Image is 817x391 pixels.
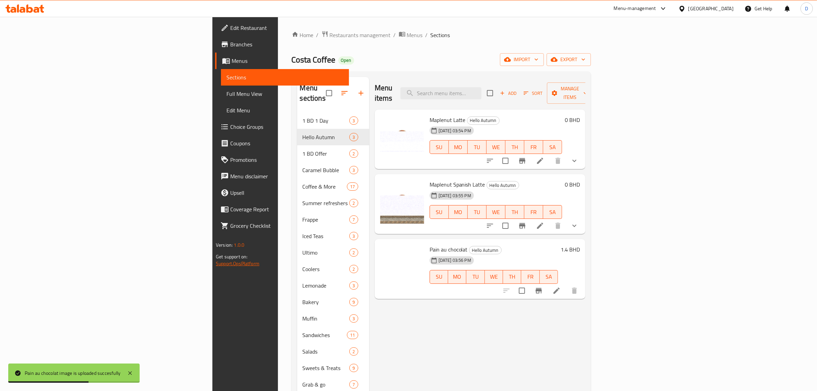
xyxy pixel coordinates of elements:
[487,205,505,219] button: WE
[508,142,522,152] span: TH
[487,181,519,189] span: Hello Autumn
[430,115,466,125] span: Maplenut Latte
[230,189,343,197] span: Upsell
[303,166,350,174] span: Caramel Bubble
[524,205,543,219] button: FR
[452,207,465,217] span: MO
[303,298,350,306] span: Bakery
[449,205,468,219] button: MO
[303,232,350,240] span: Iced Teas
[498,154,513,168] span: Select to update
[230,123,343,131] span: Choice Groups
[448,270,466,284] button: MO
[515,283,529,298] span: Select to update
[508,207,522,217] span: TH
[292,31,591,40] nav: breadcrumb
[215,20,349,36] a: Edit Restaurant
[350,249,358,256] span: 2
[483,86,497,100] span: Select section
[497,88,519,99] span: Add item
[297,178,369,195] div: Coffee & More17
[230,156,343,164] span: Promotions
[485,270,503,284] button: WE
[349,248,358,257] div: items
[521,270,539,284] button: FR
[498,219,513,233] span: Select to update
[547,82,593,104] button: Manage items
[449,140,468,154] button: MO
[350,167,358,174] span: 3
[297,327,369,343] div: Sandwiches11
[431,31,450,39] span: Sections
[349,347,358,356] div: items
[468,205,487,219] button: TU
[297,211,369,228] div: Frappe7
[380,115,424,159] img: Maplenut Latte
[303,265,350,273] div: Coolers
[489,142,503,152] span: WE
[297,360,369,376] div: Sweets & Treats9
[349,265,358,273] div: items
[303,314,350,323] span: Muffin
[221,69,349,86] a: Sections
[561,245,580,254] h6: 1.4 BHD
[805,5,808,12] span: D
[433,272,445,282] span: SU
[226,90,343,98] span: Full Menu View
[536,157,544,165] a: Edit menu item
[303,149,350,158] span: 1 BD Offer
[546,142,559,152] span: SA
[482,153,498,169] button: sort-choices
[297,162,369,178] div: Caramel Bubble3
[482,217,498,234] button: sort-choices
[297,343,369,360] div: Salads2
[550,153,566,169] button: delete
[303,248,350,257] span: Ultimo
[349,133,358,141] div: items
[216,252,247,261] span: Get support on:
[570,157,579,165] svg: Show Choices
[303,133,350,141] span: Hello Autumn
[349,149,358,158] div: items
[215,53,349,69] a: Menus
[303,380,350,389] span: Grab & go
[297,195,369,211] div: Summer refreshers2
[430,205,449,219] button: SU
[230,205,343,213] span: Coverage Report
[297,129,369,145] div: Hello Autumn3
[540,270,558,284] button: SA
[380,180,424,224] img: Maplenut Spanish Latte
[350,315,358,322] span: 3
[688,5,734,12] div: [GEOGRAPHIC_DATA]
[505,55,538,64] span: import
[497,88,519,99] button: Add
[467,116,499,124] span: Hello Autumn
[430,270,448,284] button: SU
[216,259,259,268] a: Support.OpsPlatform
[394,31,396,39] li: /
[451,272,464,282] span: MO
[303,364,350,372] span: Sweets & Treats
[350,200,358,206] span: 2
[297,277,369,294] div: Lemonade3
[350,365,358,371] span: 9
[522,88,544,99] button: Sort
[530,282,547,299] button: Branch-specific-item
[430,179,485,190] span: Maplenut Spanish Latte
[500,53,544,66] button: import
[399,31,423,40] a: Menus
[297,145,369,162] div: 1 BD Offer2
[350,348,358,355] span: 2
[536,222,544,230] a: Edit menu item
[230,40,343,48] span: Branches
[215,217,349,234] a: Grocery Checklist
[524,140,543,154] button: FR
[375,83,393,103] h2: Menu items
[349,166,358,174] div: items
[514,217,530,234] button: Branch-specific-item
[297,112,369,129] div: 1 BD 1 Day3
[503,270,521,284] button: TH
